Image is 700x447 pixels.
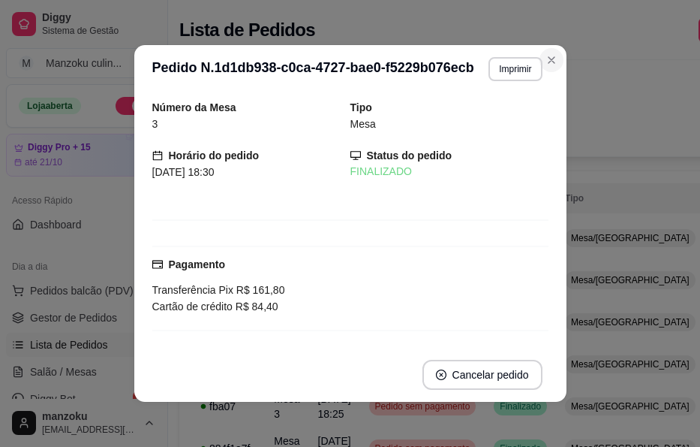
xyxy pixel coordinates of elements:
[539,48,563,72] button: Close
[367,150,452,162] strong: Status do pedido
[350,164,548,180] div: FINALIZADO
[436,370,446,380] span: close-circle
[152,101,236,113] strong: Número da Mesa
[169,150,260,162] strong: Horário do pedido
[488,57,542,81] button: Imprimir
[233,301,278,313] span: R$ 84,40
[152,118,158,130] span: 3
[152,166,215,178] span: [DATE] 18:30
[350,150,361,161] span: desktop
[152,259,163,270] span: credit-card
[169,258,225,270] strong: Pagamento
[350,118,376,130] span: Mesa
[152,301,233,313] span: Cartão de crédito
[422,360,542,390] button: close-circleCancelar pedido
[152,284,233,296] span: Transferência Pix
[152,150,163,161] span: calendar
[350,101,372,113] strong: Tipo
[233,284,285,296] span: R$ 161,80
[152,57,474,81] h3: Pedido N. 1d1db938-c0ca-4727-bae0-f5229b076ecb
